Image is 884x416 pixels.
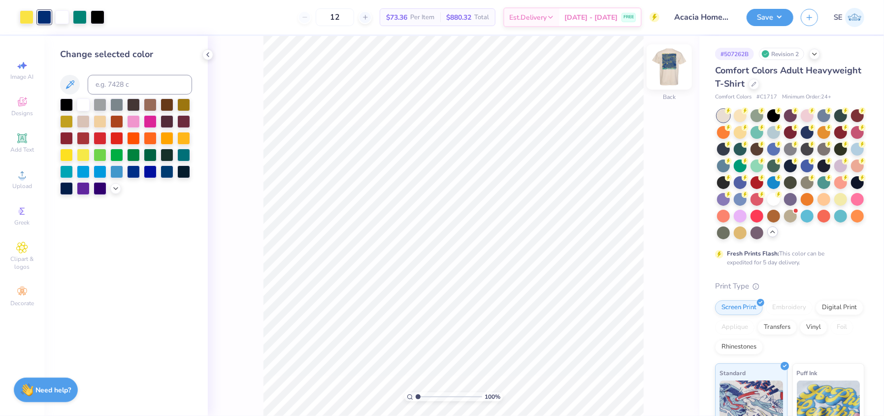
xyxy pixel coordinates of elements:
span: Upload [12,182,32,190]
img: Back [650,47,689,87]
span: Total [474,12,489,23]
div: Transfers [757,320,797,335]
span: Puff Ink [797,368,818,378]
span: Image AI [11,73,34,81]
div: Change selected color [60,48,192,61]
span: SE [834,12,843,23]
span: FREE [623,14,634,21]
div: Revision 2 [759,48,804,60]
div: Vinyl [800,320,827,335]
div: Digital Print [816,300,863,315]
span: Per Item [410,12,434,23]
span: Minimum Order: 24 + [782,93,831,101]
span: Greek [15,219,30,226]
strong: Need help? [36,385,71,395]
span: Est. Delivery [509,12,547,23]
div: Print Type [715,281,864,292]
div: This color can be expedited for 5 day delivery. [727,249,848,267]
div: Screen Print [715,300,763,315]
span: Add Text [10,146,34,154]
div: Back [663,93,676,102]
img: Shirley Evaleen B [845,8,864,27]
div: Embroidery [766,300,813,315]
span: $880.32 [446,12,471,23]
div: # 507262B [715,48,754,60]
span: $73.36 [386,12,407,23]
span: 100 % [485,392,500,401]
div: Applique [715,320,754,335]
input: Untitled Design [667,7,739,27]
span: Comfort Colors [715,93,752,101]
input: e.g. 7428 c [88,75,192,95]
span: Designs [11,109,33,117]
strong: Fresh Prints Flash: [727,250,779,257]
button: Save [747,9,793,26]
span: Clipart & logos [5,255,39,271]
div: Rhinestones [715,340,763,354]
span: Decorate [10,299,34,307]
span: # C1717 [756,93,777,101]
span: Standard [720,368,746,378]
span: [DATE] - [DATE] [564,12,618,23]
span: Comfort Colors Adult Heavyweight T-Shirt [715,64,861,90]
div: Foil [830,320,853,335]
a: SE [834,8,864,27]
input: – – [316,8,354,26]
